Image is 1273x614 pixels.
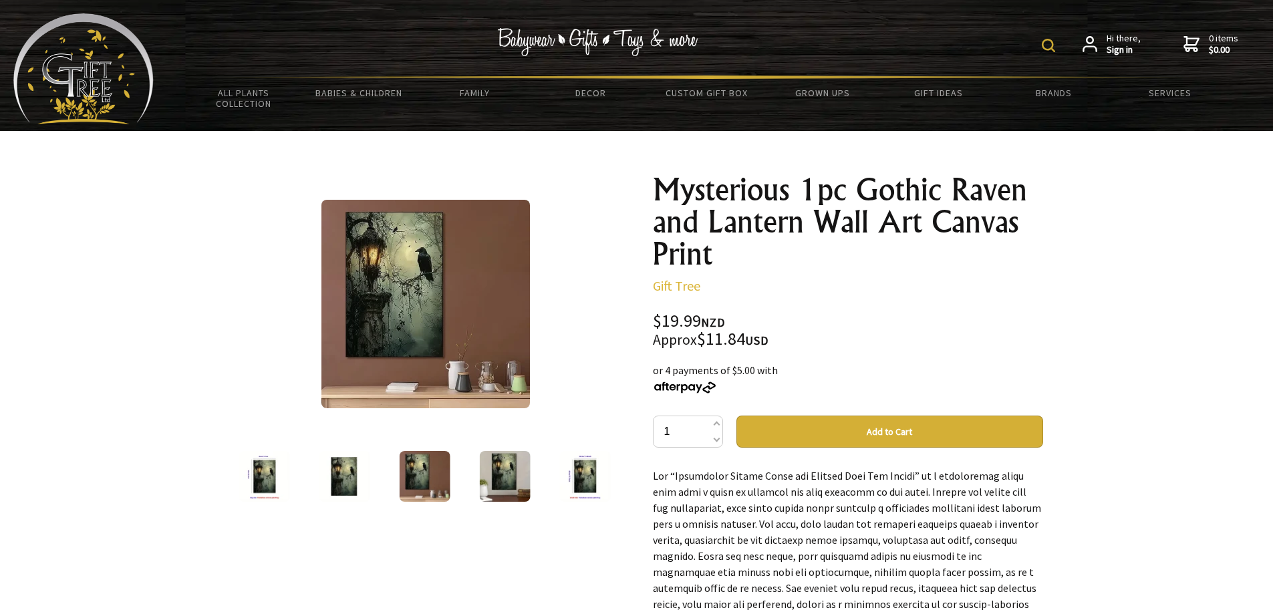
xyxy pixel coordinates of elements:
a: All Plants Collection [186,79,301,118]
span: NZD [701,315,725,330]
a: Decor [533,79,648,107]
a: Services [1112,79,1228,107]
small: Approx [653,331,697,349]
a: Gift Tree [653,277,700,294]
img: Mysterious 1pc Gothic Raven and Lantern Wall Art Canvas Print [239,451,289,502]
img: Babyware - Gifts - Toys and more... [13,13,154,124]
button: Add to Cart [736,416,1043,448]
img: Mysterious 1pc Gothic Raven and Lantern Wall Art Canvas Print [479,451,530,502]
a: Grown Ups [764,79,880,107]
img: Babywear - Gifts - Toys & more [498,28,698,56]
a: Hi there,Sign in [1083,33,1141,56]
a: Gift Ideas [880,79,996,107]
a: 0 items$0.00 [1183,33,1238,56]
strong: Sign in [1107,44,1141,56]
img: Mysterious 1pc Gothic Raven and Lantern Wall Art Canvas Print [321,200,530,408]
img: product search [1042,39,1055,52]
img: Mysterious 1pc Gothic Raven and Lantern Wall Art Canvas Print [319,451,370,502]
a: Babies & Children [301,79,417,107]
h1: Mysterious 1pc Gothic Raven and Lantern Wall Art Canvas Print [653,174,1043,270]
span: 0 items [1209,32,1238,56]
a: Family [417,79,533,107]
img: Mysterious 1pc Gothic Raven and Lantern Wall Art Canvas Print [399,451,450,502]
img: Afterpay [653,381,717,394]
span: Hi there, [1107,33,1141,56]
div: or 4 payments of $5.00 with [653,362,1043,394]
strong: $0.00 [1209,44,1238,56]
div: $19.99 $11.84 [653,313,1043,349]
a: Custom Gift Box [649,79,764,107]
img: Mysterious 1pc Gothic Raven and Lantern Wall Art Canvas Print [559,451,610,502]
span: USD [745,333,768,348]
a: Brands [996,79,1112,107]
